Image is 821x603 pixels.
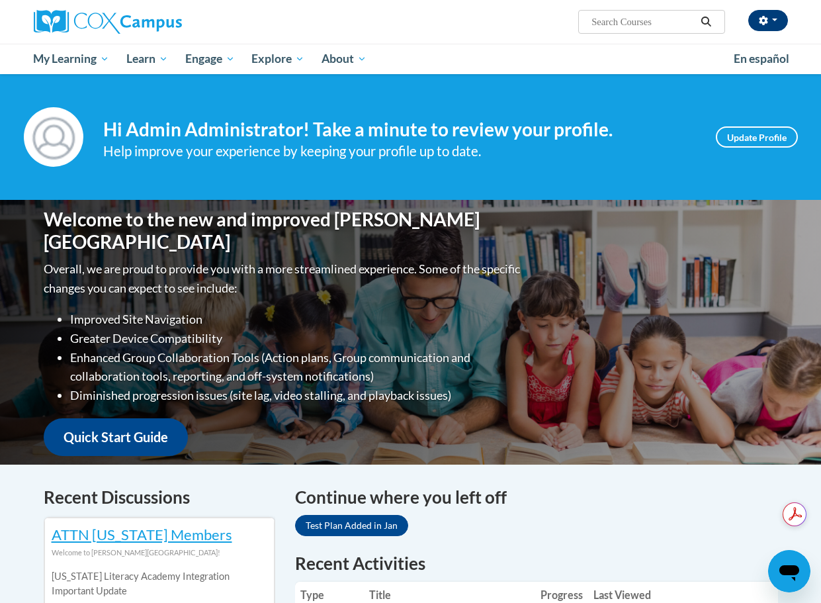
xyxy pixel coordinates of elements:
[44,485,275,510] h4: Recent Discussions
[44,418,188,456] a: Quick Start Guide
[696,14,716,30] button: Search
[52,526,232,543] a: ATTN [US_STATE] Members
[725,45,798,73] a: En español
[295,485,778,510] h4: Continue where you left off
[243,44,313,74] a: Explore
[70,329,523,348] li: Greater Device Compatibility
[313,44,375,74] a: About
[70,348,523,387] li: Enhanced Group Collaboration Tools (Action plans, Group communication and collaboration tools, re...
[103,118,696,141] h4: Hi Admin Administrator! Take a minute to review your profile.
[734,52,789,66] span: En español
[748,10,788,31] button: Account Settings
[251,51,304,67] span: Explore
[33,51,109,67] span: My Learning
[768,550,810,592] iframe: Button to launch messaging window
[103,140,696,162] div: Help improve your experience by keeping your profile up to date.
[34,10,182,34] img: Cox Campus
[322,51,367,67] span: About
[52,569,267,598] p: [US_STATE] Literacy Academy Integration Important Update
[118,44,177,74] a: Learn
[34,10,272,34] a: Cox Campus
[716,126,798,148] a: Update Profile
[24,44,798,74] div: Main menu
[70,310,523,329] li: Improved Site Navigation
[295,515,408,536] a: Test Plan Added in Jan
[44,209,523,253] h1: Welcome to the new and improved [PERSON_NAME][GEOGRAPHIC_DATA]
[44,259,523,298] p: Overall, we are proud to provide you with a more streamlined experience. Some of the specific cha...
[177,44,243,74] a: Engage
[295,551,778,575] h1: Recent Activities
[185,51,235,67] span: Engage
[70,386,523,405] li: Diminished progression issues (site lag, video stalling, and playback issues)
[52,545,267,560] div: Welcome to [PERSON_NAME][GEOGRAPHIC_DATA]!
[25,44,118,74] a: My Learning
[590,14,696,30] input: Search Courses
[126,51,168,67] span: Learn
[24,107,83,167] img: Profile Image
